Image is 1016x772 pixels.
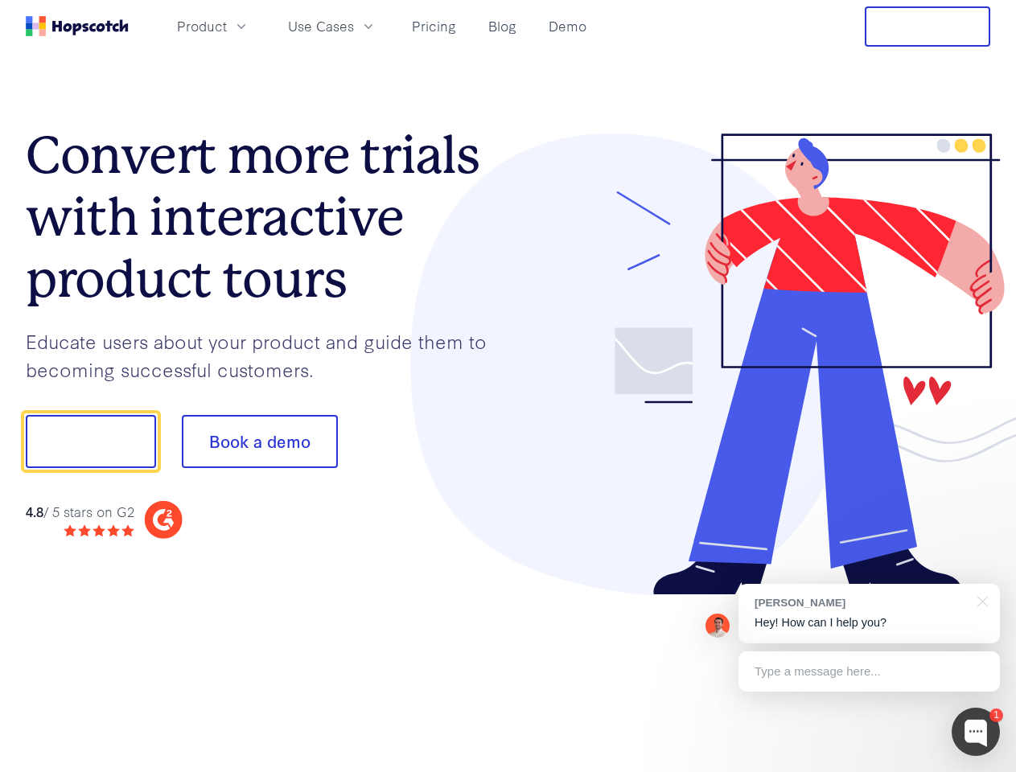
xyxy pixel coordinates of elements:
button: Book a demo [182,415,338,468]
button: Use Cases [278,13,386,39]
button: Product [167,13,259,39]
button: Show me! [26,415,156,468]
strong: 4.8 [26,502,43,520]
a: Pricing [405,13,463,39]
div: / 5 stars on G2 [26,502,134,522]
div: Type a message here... [738,651,1000,692]
span: Product [177,16,227,36]
a: Home [26,16,129,36]
a: Blog [482,13,523,39]
p: Hey! How can I help you? [755,614,984,631]
h1: Convert more trials with interactive product tours [26,125,508,310]
p: Educate users about your product and guide them to becoming successful customers. [26,327,508,383]
div: 1 [989,708,1003,722]
div: [PERSON_NAME] [755,595,968,610]
span: Use Cases [288,16,354,36]
button: Free Trial [865,6,990,47]
img: Mark Spera [705,614,730,638]
a: Demo [542,13,593,39]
